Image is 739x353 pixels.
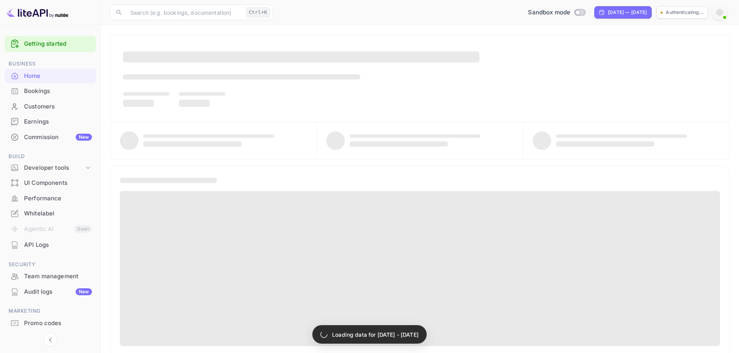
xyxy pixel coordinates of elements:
[6,6,68,19] img: LiteAPI logo
[5,284,96,300] div: Audit logsNew
[5,316,96,330] a: Promo codes
[332,331,419,339] p: Loading data for [DATE] - [DATE]
[24,102,92,111] div: Customers
[5,84,96,98] a: Bookings
[24,164,84,172] div: Developer tools
[5,60,96,68] span: Business
[24,87,92,96] div: Bookings
[126,5,243,20] input: Search (e.g. bookings, documentation)
[5,114,96,129] a: Earnings
[608,9,647,16] div: [DATE] — [DATE]
[5,176,96,191] div: UI Components
[5,191,96,205] a: Performance
[5,238,96,252] a: API Logs
[5,307,96,315] span: Marketing
[76,288,92,295] div: New
[5,99,96,114] a: Customers
[24,72,92,81] div: Home
[24,40,92,48] a: Getting started
[528,8,570,17] span: Sandbox mode
[5,161,96,175] div: Developer tools
[5,176,96,190] a: UI Components
[5,114,96,129] div: Earnings
[24,117,92,126] div: Earnings
[24,288,92,296] div: Audit logs
[5,69,96,84] div: Home
[525,8,588,17] div: Switch to Production mode
[5,269,96,283] a: Team management
[5,206,96,220] a: Whitelabel
[5,152,96,161] span: Build
[5,69,96,83] a: Home
[5,84,96,99] div: Bookings
[5,36,96,52] div: Getting started
[24,133,92,142] div: Commission
[76,134,92,141] div: New
[5,238,96,253] div: API Logs
[5,130,96,144] a: CommissionNew
[24,241,92,250] div: API Logs
[24,194,92,203] div: Performance
[666,9,704,16] p: Authenticating...
[24,319,92,328] div: Promo codes
[5,130,96,145] div: CommissionNew
[24,179,92,188] div: UI Components
[43,333,57,347] button: Collapse navigation
[24,209,92,218] div: Whitelabel
[5,260,96,269] span: Security
[246,7,270,17] div: Ctrl+K
[5,284,96,299] a: Audit logsNew
[24,272,92,281] div: Team management
[5,206,96,221] div: Whitelabel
